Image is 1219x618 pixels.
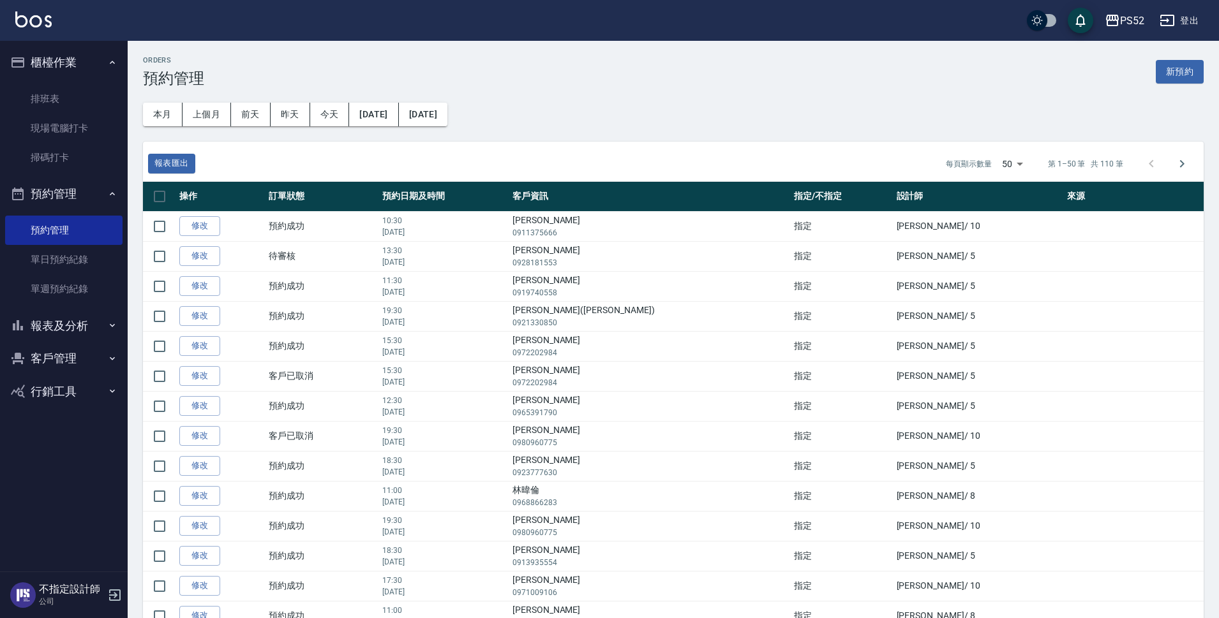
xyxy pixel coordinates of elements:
th: 指定/不指定 [791,182,894,212]
h5: 不指定設計師 [39,583,104,596]
p: 0980960775 [512,527,788,538]
td: [PERSON_NAME]/ 10 [894,421,1065,451]
a: 預約管理 [5,216,123,245]
button: save [1068,8,1093,33]
td: [PERSON_NAME]/ 5 [894,301,1065,331]
p: 0972202984 [512,347,788,358]
td: [PERSON_NAME] [509,571,791,601]
p: 0928181553 [512,257,788,269]
p: 12:30 [382,395,506,406]
td: [PERSON_NAME] [509,331,791,361]
td: 指定 [791,331,894,361]
button: 行銷工具 [5,375,123,408]
p: 0911375666 [512,227,788,239]
td: 預約成功 [265,541,379,571]
td: [PERSON_NAME] [509,541,791,571]
a: 修改 [179,366,220,386]
a: 修改 [179,216,220,236]
td: [PERSON_NAME]/ 5 [894,361,1065,391]
td: [PERSON_NAME] [509,361,791,391]
button: PS52 [1100,8,1149,34]
div: PS52 [1120,13,1144,29]
p: [DATE] [382,226,506,238]
a: 單週預約紀錄 [5,274,123,304]
td: 指定 [791,571,894,601]
td: 指定 [791,361,894,391]
p: [DATE] [382,376,506,388]
a: 修改 [179,306,220,326]
td: 指定 [791,541,894,571]
td: [PERSON_NAME]/ 10 [894,511,1065,541]
a: 修改 [179,276,220,296]
td: [PERSON_NAME]/ 5 [894,391,1065,421]
button: Go to next page [1167,149,1197,179]
td: [PERSON_NAME] [509,211,791,241]
button: 昨天 [271,103,310,126]
p: 0913935554 [512,557,788,568]
p: 0971009106 [512,587,788,598]
p: 每頁顯示數量 [946,158,992,170]
p: 13:30 [382,245,506,256]
a: 新預約 [1156,65,1204,77]
td: [PERSON_NAME]/ 5 [894,541,1065,571]
th: 客戶資訊 [509,182,791,212]
img: Person [10,582,36,608]
td: [PERSON_NAME] [509,271,791,301]
a: 報表匯出 [148,154,195,173]
p: [DATE] [382,586,506,598]
th: 訂單狀態 [265,182,379,212]
td: [PERSON_NAME] [509,241,791,271]
p: 19:30 [382,515,506,526]
td: 指定 [791,271,894,301]
a: 修改 [179,396,220,416]
td: 預約成功 [265,511,379,541]
p: 公司 [39,596,104,607]
th: 來源 [1064,182,1204,212]
a: 修改 [179,336,220,356]
td: [PERSON_NAME]/ 5 [894,331,1065,361]
button: [DATE] [399,103,447,126]
td: 指定 [791,301,894,331]
td: [PERSON_NAME] [509,391,791,421]
p: [DATE] [382,496,506,508]
p: 0980960775 [512,437,788,448]
p: 15:30 [382,335,506,346]
td: 預約成功 [265,331,379,361]
p: [DATE] [382,286,506,298]
th: 設計師 [894,182,1065,212]
p: 11:30 [382,275,506,286]
p: [DATE] [382,316,506,328]
h3: 預約管理 [143,70,204,87]
a: 修改 [179,246,220,266]
td: 待審核 [265,241,379,271]
td: 指定 [791,241,894,271]
div: 50 [997,147,1028,181]
button: 上個月 [183,103,231,126]
p: 0923777630 [512,467,788,478]
a: 修改 [179,456,220,476]
p: 0921330850 [512,317,788,328]
a: 修改 [179,576,220,596]
td: 客戶已取消 [265,361,379,391]
td: 指定 [791,511,894,541]
p: 第 1–50 筆 共 110 筆 [1048,158,1123,170]
p: 18:30 [382,545,506,556]
button: [DATE] [349,103,398,126]
p: 0919740558 [512,287,788,298]
td: 預約成功 [265,391,379,421]
td: [PERSON_NAME]/ 5 [894,241,1065,271]
td: 林暐倫 [509,481,791,511]
img: Logo [15,11,52,27]
td: [PERSON_NAME]/ 8 [894,481,1065,511]
td: 預約成功 [265,451,379,481]
th: 操作 [176,182,265,212]
p: 18:30 [382,455,506,466]
td: [PERSON_NAME] [509,451,791,481]
td: 指定 [791,391,894,421]
button: 客戶管理 [5,342,123,375]
td: [PERSON_NAME]/ 10 [894,211,1065,241]
p: 15:30 [382,365,506,376]
button: 前天 [231,103,271,126]
p: 19:30 [382,305,506,316]
th: 預約日期及時間 [379,182,509,212]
